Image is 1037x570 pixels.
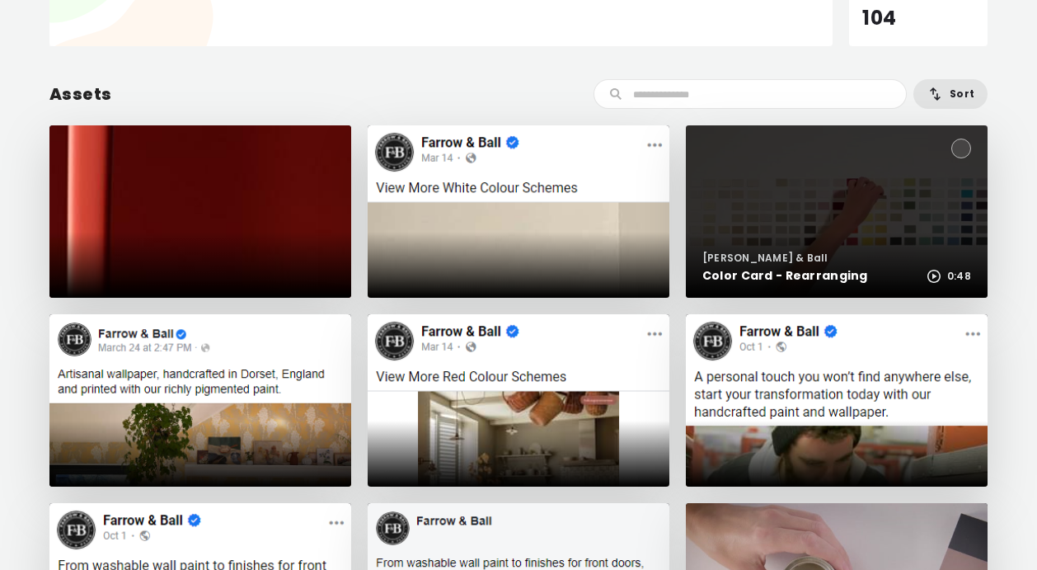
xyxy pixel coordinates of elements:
div: Color Card - Rearranging [702,266,868,285]
button: Sort [913,79,988,109]
div: 104 [862,3,974,33]
div: Assets [49,82,111,106]
div: [PERSON_NAME] & Ball [702,250,971,266]
span: Sort [950,86,974,102]
div: 0:48 [926,268,971,285]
